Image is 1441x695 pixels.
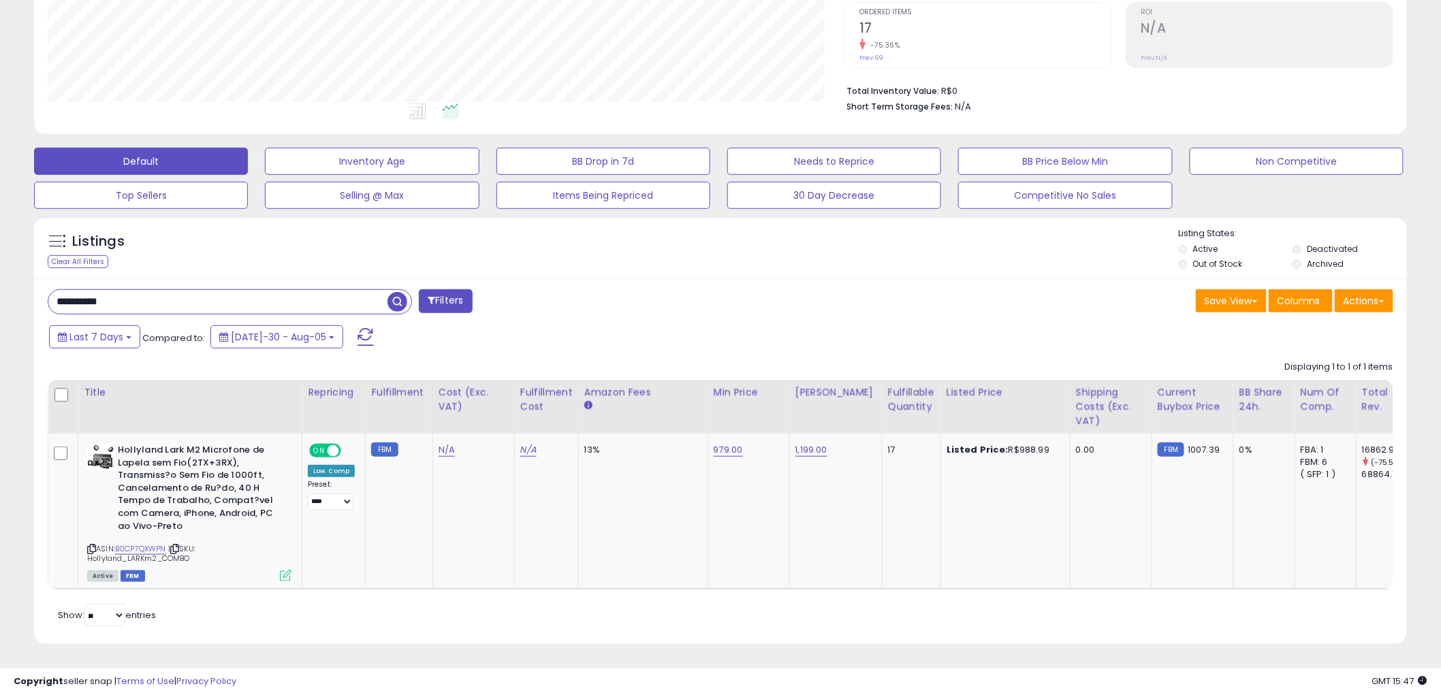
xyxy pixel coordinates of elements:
[1196,289,1267,312] button: Save View
[1335,289,1393,312] button: Actions
[115,543,166,555] a: B0CP7QXWPN
[1301,468,1346,481] div: ( SFP: 1 )
[14,675,63,688] strong: Copyright
[859,54,883,62] small: Prev: 69
[87,570,118,582] span: All listings currently available for purchase on Amazon
[87,444,291,580] div: ASIN:
[58,609,156,621] span: Show: entries
[1301,385,1350,414] div: Num of Comp.
[1239,444,1284,456] div: 0%
[1301,444,1346,456] div: FBA: 1
[727,182,941,209] button: 30 Day Decrease
[308,465,355,477] div: Low. Comp
[49,325,140,349] button: Last 7 Days
[84,385,296,400] div: Title
[1076,385,1146,428] div: Shipping Costs (Exc. VAT)
[1190,148,1404,175] button: Non Competitive
[727,148,941,175] button: Needs to Reprice
[859,9,1111,16] span: Ordered Items
[958,182,1172,209] button: Competitive No Sales
[584,400,592,412] small: Amazon Fees.
[48,255,108,268] div: Clear All Filters
[955,100,971,113] span: N/A
[210,325,343,349] button: [DATE]-30 - Aug-05
[1362,444,1417,456] div: 16862.99
[846,82,1383,98] li: R$0
[947,443,1009,456] b: Listed Price:
[584,385,702,400] div: Amazon Fees
[958,148,1172,175] button: BB Price Below Min
[1193,243,1218,255] label: Active
[439,385,509,414] div: Cost (Exc. VAT)
[714,443,743,457] a: 979.00
[72,232,125,251] h5: Listings
[371,385,426,400] div: Fulfillment
[116,675,174,688] a: Terms of Use
[419,289,472,313] button: Filters
[1188,443,1220,456] span: 1007.39
[584,444,697,456] div: 13%
[14,675,236,688] div: seller snap | |
[34,148,248,175] button: Default
[1362,468,1417,481] div: 68864.76
[947,385,1064,400] div: Listed Price
[859,20,1111,39] h2: 17
[496,148,710,175] button: BB Drop in 7d
[520,443,537,457] a: N/A
[308,385,360,400] div: Repricing
[1141,9,1393,16] span: ROI
[1193,258,1243,270] label: Out of Stock
[1372,675,1427,688] span: 2025-08-13 15:47 GMT
[34,182,248,209] button: Top Sellers
[371,442,398,457] small: FBM
[795,443,827,457] a: 1,199.00
[308,480,355,511] div: Preset:
[888,444,930,456] div: 17
[1285,361,1393,374] div: Displaying 1 to 1 of 1 items
[87,444,114,471] img: 41wz8e+L3lL._SL40_.jpg
[866,40,900,50] small: -75.36%
[1307,243,1358,255] label: Deactivated
[1307,258,1344,270] label: Archived
[87,543,195,564] span: | SKU: Hollyland_LARKm2_COMBO
[1179,227,1407,240] p: Listing States:
[339,445,361,457] span: OFF
[1158,442,1184,457] small: FBM
[1141,20,1393,39] h2: N/A
[231,330,326,344] span: [DATE]-30 - Aug-05
[69,330,123,344] span: Last 7 Days
[496,182,710,209] button: Items Being Repriced
[118,444,283,536] b: Hollyland Lark M2 Microfone de Lapela sem Fio(2TX+3RX), Transmiss?o Sem Fio de 1000ft, Cancelamen...
[121,570,145,582] span: FBM
[176,675,236,688] a: Privacy Policy
[1158,385,1228,414] div: Current Buybox Price
[846,85,939,97] b: Total Inventory Value:
[888,385,935,414] div: Fulfillable Quantity
[142,332,205,344] span: Compared to:
[1362,385,1412,414] div: Total Rev.
[1141,54,1167,62] small: Prev: N/A
[1278,294,1320,308] span: Columns
[265,148,479,175] button: Inventory Age
[1076,444,1141,456] div: 0.00
[265,182,479,209] button: Selling @ Max
[311,445,328,457] span: ON
[1301,456,1346,468] div: FBM: 6
[1239,385,1289,414] div: BB Share 24h.
[846,101,953,112] b: Short Term Storage Fees:
[1371,457,1406,468] small: (-75.51%)
[714,385,784,400] div: Min Price
[439,443,455,457] a: N/A
[1269,289,1333,312] button: Columns
[795,385,876,400] div: [PERSON_NAME]
[520,385,573,414] div: Fulfillment Cost
[947,444,1060,456] div: R$988.99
